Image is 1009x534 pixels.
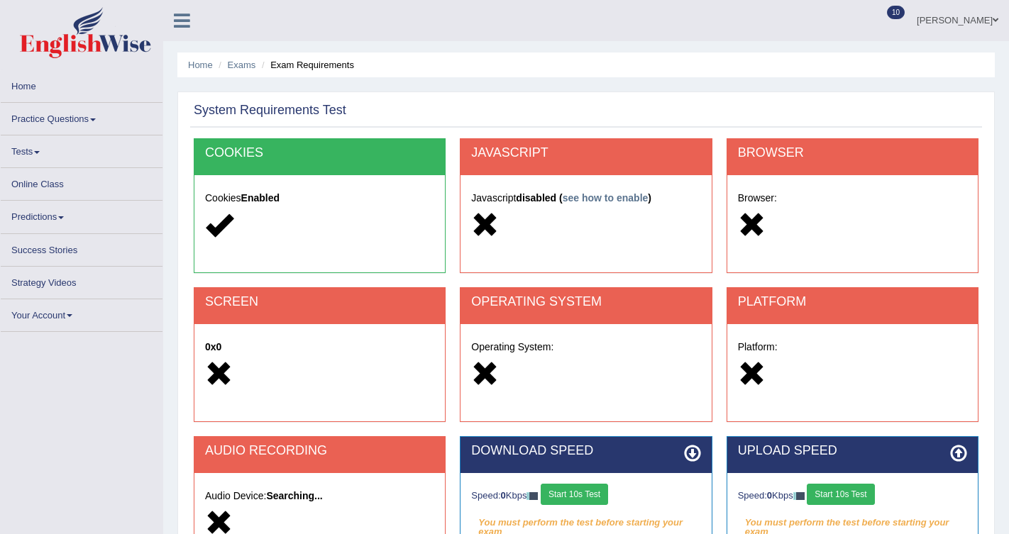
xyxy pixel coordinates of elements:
[501,490,506,501] strong: 0
[1,299,162,327] a: Your Account
[1,267,162,294] a: Strategy Videos
[541,484,608,505] button: Start 10s Test
[767,490,772,501] strong: 0
[205,146,434,160] h2: COOKIES
[563,192,649,204] a: see how to enable
[738,444,967,458] h2: UPLOAD SPEED
[266,490,322,501] strong: Searching...
[887,6,905,19] span: 10
[471,295,700,309] h2: OPERATING SYSTEM
[1,70,162,98] a: Home
[194,104,346,118] h2: System Requirements Test
[738,342,967,352] h5: Platform:
[471,512,700,533] em: You must perform the test before starting your exam
[258,58,354,72] li: Exam Requirements
[471,342,700,352] h5: Operating System:
[807,484,874,505] button: Start 10s Test
[471,146,700,160] h2: JAVASCRIPT
[526,492,538,500] img: ajax-loader-fb-connection.gif
[205,341,221,352] strong: 0x0
[1,168,162,196] a: Online Class
[205,491,434,501] h5: Audio Device:
[471,193,700,204] h5: Javascript
[738,146,967,160] h2: BROWSER
[738,295,967,309] h2: PLATFORM
[228,60,256,70] a: Exams
[738,484,967,508] div: Speed: Kbps
[738,193,967,204] h5: Browser:
[1,201,162,228] a: Predictions
[188,60,213,70] a: Home
[1,135,162,163] a: Tests
[241,192,280,204] strong: Enabled
[471,484,700,508] div: Speed: Kbps
[793,492,805,500] img: ajax-loader-fb-connection.gif
[1,103,162,130] a: Practice Questions
[471,444,700,458] h2: DOWNLOAD SPEED
[205,295,434,309] h2: SCREEN
[205,193,434,204] h5: Cookies
[738,512,967,533] em: You must perform the test before starting your exam
[516,192,651,204] strong: disabled ( )
[205,444,434,458] h2: AUDIO RECORDING
[1,234,162,262] a: Success Stories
